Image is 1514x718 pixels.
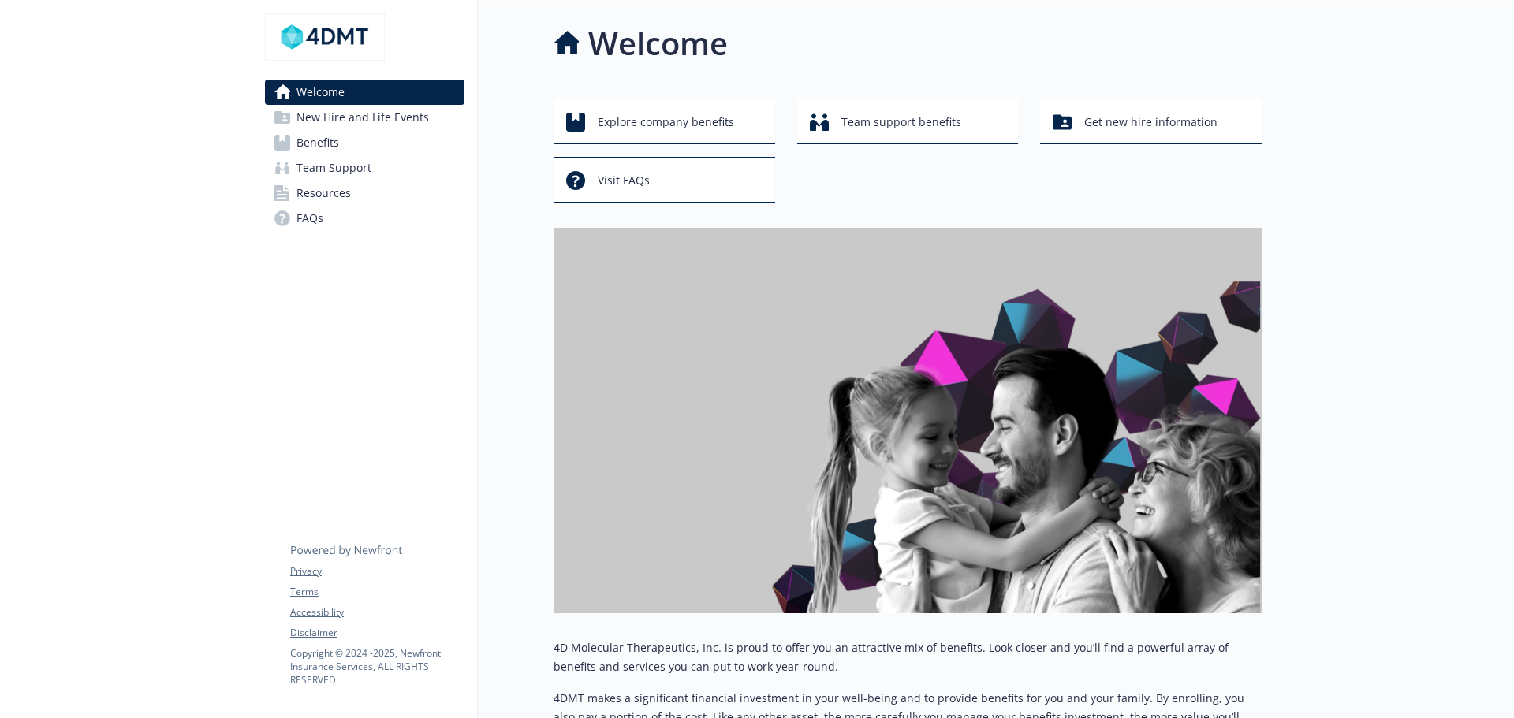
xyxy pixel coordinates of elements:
[290,646,464,686] p: Copyright © 2024 - 2025 , Newfront Insurance Services, ALL RIGHTS RESERVED
[296,105,429,130] span: New Hire and Life Events
[296,206,323,231] span: FAQs
[1040,99,1262,144] button: Get new hire information
[554,228,1262,613] img: overview page banner
[841,107,961,137] span: Team support benefits
[598,166,650,195] span: Visit FAQs
[296,180,351,206] span: Resources
[290,605,464,619] a: Accessibility
[554,99,775,144] button: Explore company benefits
[588,20,728,67] h1: Welcome
[797,99,1019,144] button: Team support benefits
[265,130,464,155] a: Benefits
[296,130,339,155] span: Benefits
[265,180,464,206] a: Resources
[265,206,464,231] a: FAQs
[1084,107,1218,137] span: Get new hire information
[554,157,775,203] button: Visit FAQs
[290,564,464,578] a: Privacy
[290,626,464,640] a: Disclaimer
[296,155,371,180] span: Team Support
[290,585,464,599] a: Terms
[554,638,1262,676] p: 4D Molecular Therapeutics, Inc. is proud to offer you an attractive mix of benefits. Look closer ...
[296,80,345,105] span: Welcome
[265,155,464,180] a: Team Support
[265,80,464,105] a: Welcome
[598,107,734,137] span: Explore company benefits
[265,105,464,130] a: New Hire and Life Events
